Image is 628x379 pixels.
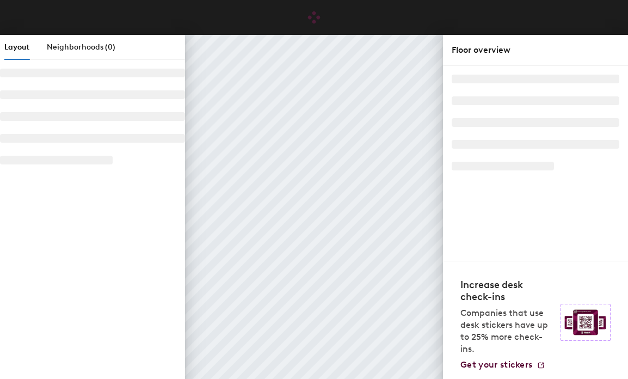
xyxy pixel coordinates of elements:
[460,307,554,355] p: Companies that use desk stickers have up to 25% more check-ins.
[460,359,545,370] a: Get your stickers
[460,279,554,303] h4: Increase desk check-ins
[47,42,115,52] span: Neighborhoods (0)
[452,44,619,57] div: Floor overview
[561,304,611,341] img: Sticker logo
[460,359,532,370] span: Get your stickers
[4,42,29,52] span: Layout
